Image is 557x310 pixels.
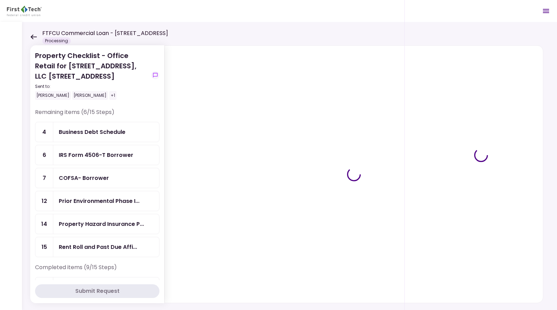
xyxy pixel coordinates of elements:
[35,168,53,188] div: 7
[35,214,159,234] a: 14Property Hazard Insurance Policy and Liability Insurance Policy
[35,50,148,100] div: Property Checklist - Office Retail for [STREET_ADDRESS], LLC [STREET_ADDRESS]
[59,151,133,159] div: IRS Form 4506-T Borrower
[35,145,53,165] div: 6
[35,122,53,142] div: 4
[35,237,53,257] div: 15
[42,37,71,44] div: Processing
[75,287,120,295] div: Submit Request
[35,108,159,122] div: Remaining items (6/15 Steps)
[35,284,159,298] button: Submit Request
[35,263,159,277] div: Completed items (9/15 Steps)
[35,214,53,234] div: 14
[35,237,159,257] a: 15Rent Roll and Past Due Affidavit
[59,174,109,182] div: COFSA- Borrower
[35,145,159,165] a: 6IRS Form 4506-T Borrower
[59,128,125,136] div: Business Debt Schedule
[59,243,137,251] div: Rent Roll and Past Due Affidavit
[72,91,108,100] div: [PERSON_NAME]
[109,91,116,100] div: +1
[35,83,148,90] div: Sent to:
[42,29,168,37] h1: FTFCU Commercial Loan - [STREET_ADDRESS]
[35,277,53,297] div: 1
[35,191,53,211] div: 12
[35,122,159,142] a: 4Business Debt Schedule
[35,277,159,297] a: 1Organization Documents for Borrowing Entitysubmitted
[7,6,42,16] img: Partner icon
[35,168,159,188] a: 7COFSA- Borrower
[151,71,159,79] button: show-messages
[35,191,159,211] a: 12Prior Environmental Phase I and/or Phase II
[35,91,71,100] div: [PERSON_NAME]
[59,220,144,228] div: Property Hazard Insurance Policy and Liability Insurance Policy
[59,197,140,205] div: Prior Environmental Phase I and/or Phase II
